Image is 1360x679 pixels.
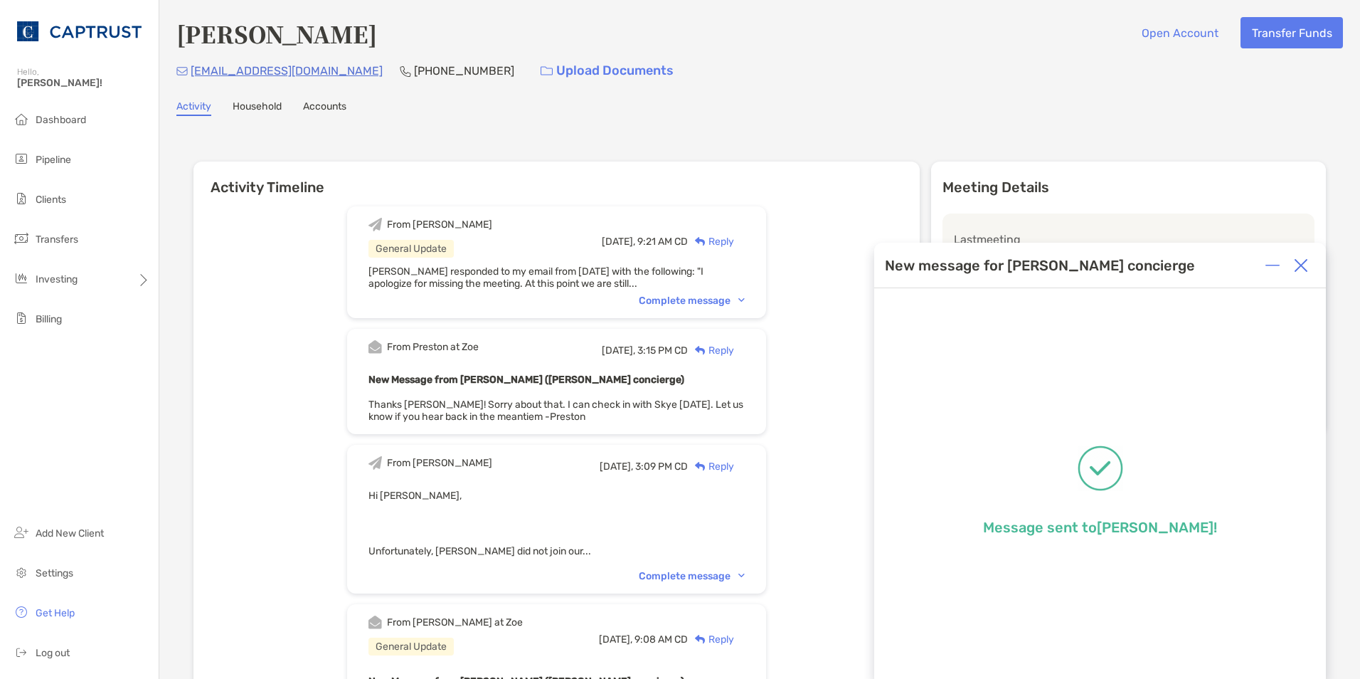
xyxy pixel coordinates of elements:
p: Hi [PERSON_NAME], [368,487,745,505]
span: Investing [36,273,78,285]
img: Event icon [368,218,382,231]
img: Email Icon [176,67,188,75]
img: settings icon [13,564,30,581]
span: [PERSON_NAME] responded to my email from [DATE] with the following: "I apologize for missing the ... [368,265,703,290]
a: Upload Documents [531,56,683,86]
img: button icon [541,66,553,76]
span: Get Help [36,607,75,619]
h6: Activity Timeline [193,162,920,196]
b: New Message from [PERSON_NAME] ([PERSON_NAME] concierge) [368,374,684,386]
div: New message for [PERSON_NAME] concierge [885,257,1195,274]
span: Thanks [PERSON_NAME]! Sorry about that. I can check in with Skye [DATE]. Let us know if you hear ... [368,399,743,423]
img: Reply icon [695,346,706,355]
img: transfers icon [13,230,30,247]
img: Reply icon [695,237,706,246]
img: Event icon [368,340,382,354]
img: Close [1294,258,1308,273]
img: investing icon [13,270,30,287]
a: Household [233,100,282,116]
span: Clients [36,194,66,206]
button: Transfer Funds [1241,17,1343,48]
img: logout icon [13,643,30,660]
span: 9:08 AM CD [634,633,688,646]
img: Reply icon [695,462,706,471]
a: Accounts [303,100,346,116]
button: Open Account [1130,17,1229,48]
div: General Update [368,638,454,656]
span: 3:09 PM CD [635,460,688,473]
span: Settings [36,567,73,579]
p: Unfortunately, [PERSON_NAME] did not join our... [368,542,745,560]
img: Event icon [368,616,382,629]
div: Reply [688,234,734,249]
img: clients icon [13,190,30,207]
span: Add New Client [36,527,104,539]
img: add_new_client icon [13,524,30,541]
span: Transfers [36,233,78,246]
div: Reply [688,632,734,647]
p: [PHONE_NUMBER] [414,62,514,80]
img: dashboard icon [13,110,30,127]
img: Event icon [368,456,382,470]
div: From [PERSON_NAME] at Zoe [387,616,523,628]
p: Meeting Details [942,179,1314,196]
img: Phone Icon [400,65,411,77]
div: From Preston at Zoe [387,341,479,353]
span: [DATE], [602,344,635,357]
img: billing icon [13,310,30,327]
span: [DATE], [600,460,633,473]
p: Message sent to [PERSON_NAME] ! [983,519,1217,536]
div: Reply [688,459,734,474]
p: [EMAIL_ADDRESS][DOMAIN_NAME] [191,62,383,80]
div: From [PERSON_NAME] [387,219,492,231]
span: Billing [36,313,62,325]
img: get-help icon [13,604,30,621]
div: General Update [368,240,454,258]
div: From [PERSON_NAME] [387,457,492,469]
span: 9:21 AM CD [637,236,688,248]
div: Reply [688,343,734,358]
span: [PERSON_NAME]! [17,77,150,89]
img: CAPTRUST Logo [17,6,142,57]
div: Complete message [639,295,745,307]
span: 3:15 PM CD [637,344,688,357]
span: [DATE], [602,236,635,248]
span: Dashboard [36,114,86,126]
span: Log out [36,647,70,659]
img: Chevron icon [738,574,745,578]
img: Reply icon [695,635,706,644]
div: Complete message [639,570,745,582]
img: Chevron icon [738,298,745,302]
h4: [PERSON_NAME] [176,17,377,50]
img: pipeline icon [13,150,30,167]
p: Last meeting [954,231,1303,248]
span: [DATE], [599,633,632,646]
img: Expand or collapse [1265,258,1280,273]
span: Pipeline [36,154,71,166]
img: Message successfully sent [1078,446,1123,491]
a: Activity [176,100,211,116]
